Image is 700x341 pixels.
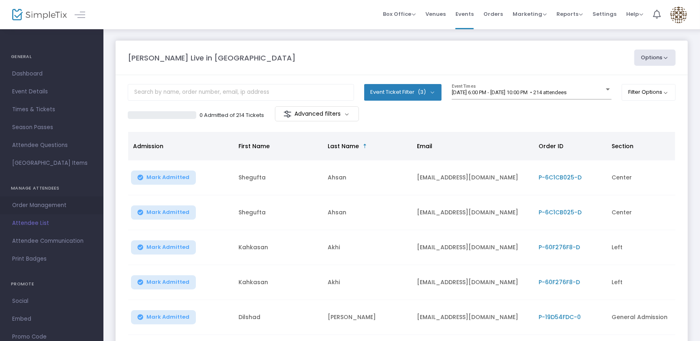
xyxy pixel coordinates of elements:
[131,240,196,255] button: Mark Admitted
[146,314,189,320] span: Mark Admitted
[234,265,323,300] td: Kahkasan
[323,230,412,265] td: Akhi
[12,86,91,97] span: Event Details
[12,236,91,246] span: Attendee Communication
[593,4,616,24] span: Settings
[412,160,534,195] td: [EMAIL_ADDRESS][DOMAIN_NAME]
[612,142,633,150] span: Section
[539,243,580,251] span: P-60F276F8-D
[539,142,563,150] span: Order ID
[513,10,547,18] span: Marketing
[483,4,503,24] span: Orders
[12,218,91,229] span: Attendee List
[364,84,442,100] button: Event Ticket Filter(3)
[539,278,580,286] span: P-60F276F8-D
[412,195,534,230] td: [EMAIL_ADDRESS][DOMAIN_NAME]
[275,106,359,121] m-button: Advanced filters
[12,314,91,324] span: Embed
[607,265,696,300] td: Left
[133,142,163,150] span: Admission
[539,173,582,181] span: P-6C1CB025-D
[362,143,368,149] span: Sortable
[234,300,323,335] td: Dilshad
[328,142,359,150] span: Last Name
[539,208,582,216] span: P-6C1CB025-D
[323,195,412,230] td: Ahsan
[128,84,354,101] input: Search by name, order number, email, ip address
[12,158,91,168] span: [GEOGRAPHIC_DATA] Items
[622,84,676,100] button: Filter Options
[417,142,432,150] span: Email
[11,180,92,196] h4: MANAGE ATTENDEES
[412,265,534,300] td: [EMAIL_ADDRESS][DOMAIN_NAME]
[12,254,91,264] span: Print Badges
[634,50,676,66] button: Options
[452,89,567,95] span: [DATE] 6:00 PM - [DATE] 10:00 PM • 214 attendees
[146,244,189,250] span: Mark Admitted
[425,4,446,24] span: Venues
[146,174,189,181] span: Mark Admitted
[455,4,474,24] span: Events
[238,142,270,150] span: First Name
[607,160,696,195] td: Center
[323,300,412,335] td: [PERSON_NAME]
[128,52,296,63] m-panel-title: [PERSON_NAME] Live in [GEOGRAPHIC_DATA]
[283,110,292,118] img: filter
[12,104,91,115] span: Times & Tickets
[131,170,196,185] button: Mark Admitted
[556,10,583,18] span: Reports
[607,195,696,230] td: Center
[412,230,534,265] td: [EMAIL_ADDRESS][DOMAIN_NAME]
[12,69,91,79] span: Dashboard
[539,313,581,321] span: P-19D54FDC-0
[607,300,696,335] td: General Admission
[323,160,412,195] td: Ahsan
[412,300,534,335] td: [EMAIL_ADDRESS][DOMAIN_NAME]
[12,200,91,211] span: Order Management
[11,276,92,292] h4: PROMOTE
[323,265,412,300] td: Akhi
[383,10,416,18] span: Box Office
[607,230,696,265] td: Left
[234,160,323,195] td: Shegufta
[234,230,323,265] td: Kahkasan
[200,111,264,119] p: 0 Admitted of 214 Tickets
[12,296,91,306] span: Social
[131,205,196,220] button: Mark Admitted
[131,275,196,289] button: Mark Admitted
[12,122,91,133] span: Season Passes
[418,89,426,95] span: (3)
[11,49,92,65] h4: GENERAL
[234,195,323,230] td: Shegufta
[146,209,189,216] span: Mark Admitted
[146,279,189,285] span: Mark Admitted
[12,140,91,151] span: Attendee Questions
[626,10,643,18] span: Help
[131,310,196,324] button: Mark Admitted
